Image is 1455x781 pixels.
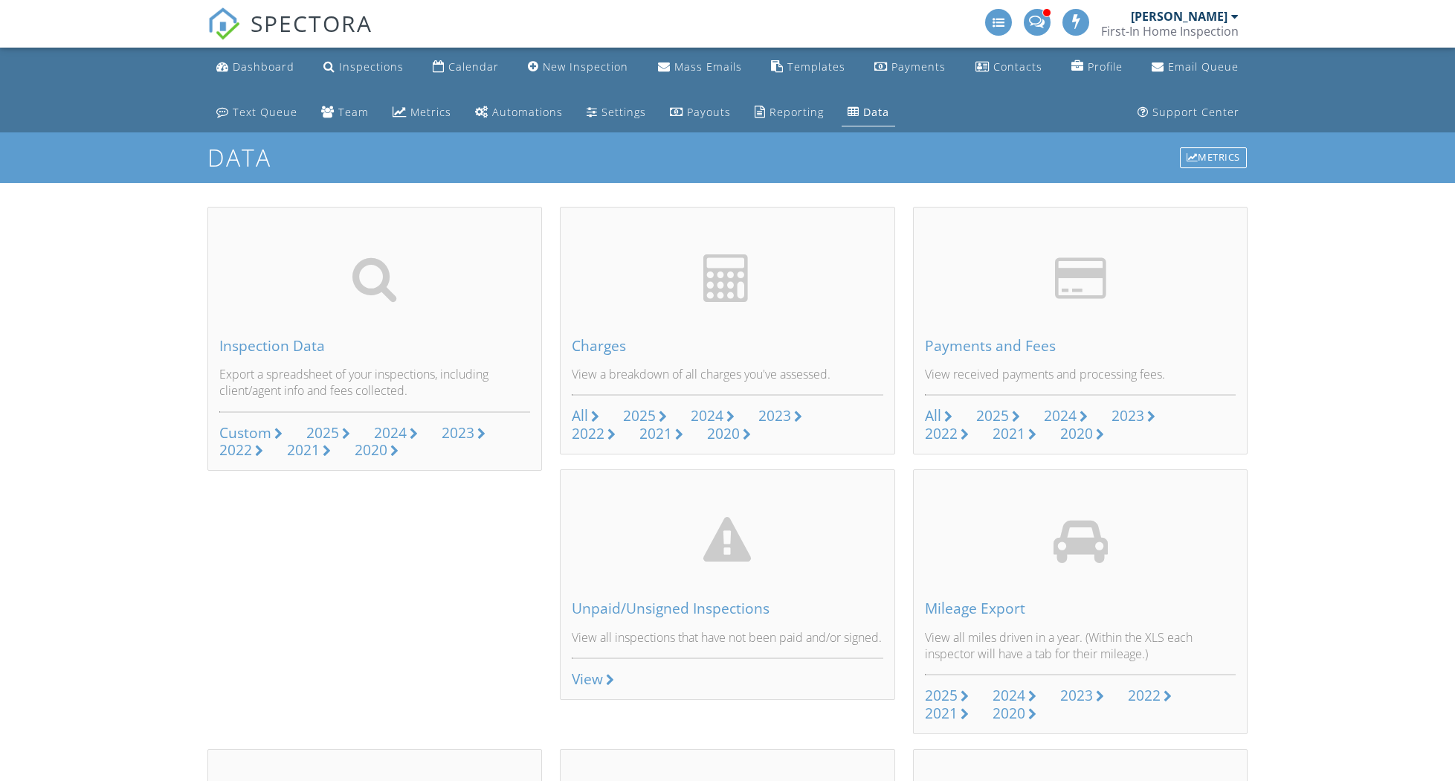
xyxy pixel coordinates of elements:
[664,99,737,126] a: Payouts
[442,425,485,442] a: 2023
[993,687,1036,704] a: 2024
[1152,105,1239,119] div: Support Center
[707,423,740,443] div: 2020
[1128,685,1161,705] div: 2022
[925,425,969,443] a: 2022
[1131,9,1227,24] div: [PERSON_NAME]
[674,60,742,74] div: Mass Emails
[970,54,1048,81] a: Contacts
[572,671,603,687] div: View
[758,405,791,425] div: 2023
[572,600,883,617] div: Unpaid/Unsigned Inspections
[925,338,1236,354] div: Payments and Fees
[925,408,952,425] a: All
[925,629,1083,646] span: View all miles driven in a year.
[355,440,387,460] div: 2020
[410,105,451,119] div: Metrics
[770,105,824,119] div: Reporting
[993,685,1025,705] div: 2024
[1112,408,1155,425] a: 2023
[1065,54,1129,81] a: Company Profile
[219,425,283,442] a: Custom
[1132,99,1245,126] a: Support Center
[287,442,331,459] a: 2021
[233,105,297,119] div: Text Queue
[210,54,300,81] a: Dashboard
[572,338,883,354] div: Charges
[691,408,735,425] a: 2024
[993,425,1036,443] a: 2021
[1060,685,1093,705] div: 2023
[339,60,404,74] div: Inspections
[925,405,941,425] div: All
[306,422,339,443] div: 2025
[1044,408,1088,425] a: 2024
[219,338,531,354] div: Inspection Data
[891,60,946,74] div: Payments
[925,685,958,705] div: 2025
[374,422,407,443] div: 2024
[219,440,252,460] div: 2022
[1146,54,1245,81] a: Email Queue
[993,423,1025,443] div: 2021
[758,408,802,425] a: 2023
[560,469,895,700] a: Unpaid/Unsigned Inspections View all inspections that have not been paid and/or signed. View
[749,99,830,126] a: Reporting
[976,408,1020,425] a: 2025
[207,144,1248,170] h1: Data
[925,687,969,704] a: 2025
[469,99,569,126] a: Automations (Advanced)
[623,408,667,425] a: 2025
[572,425,616,443] a: 2022
[601,105,646,119] div: Settings
[219,366,531,399] p: Export a spreadsheet of your inspections, including client/agent info and fees collected.
[1180,147,1247,168] div: Metrics
[993,705,1036,722] a: 2020
[306,425,350,442] a: 2025
[581,99,652,126] a: Settings
[765,54,851,81] a: Templates
[925,423,958,443] div: 2022
[448,60,499,74] div: Calendar
[707,425,751,443] a: 2020
[572,405,588,425] div: All
[1112,405,1144,425] div: 2023
[687,105,731,119] div: Payouts
[652,54,748,81] a: Mass Emails
[572,408,599,425] a: All
[1178,146,1248,170] a: Metrics
[374,425,418,442] a: 2024
[207,20,372,51] a: SPECTORA
[787,60,845,74] div: Templates
[976,405,1009,425] div: 2025
[1060,687,1104,704] a: 2023
[863,105,889,119] div: Data
[317,54,410,81] a: Inspections
[427,54,505,81] a: Calendar
[842,99,895,126] a: Data
[1101,24,1239,39] div: First-In Home Inspection
[492,105,563,119] div: Automations
[1060,425,1104,443] a: 2020
[543,60,628,74] div: New Inspection
[993,703,1025,723] div: 2020
[442,422,474,443] div: 2023
[219,422,271,443] div: Custom
[868,54,952,81] a: Payments
[925,705,969,722] a: 2021
[1128,687,1172,704] a: 2022
[287,440,320,460] div: 2021
[522,54,634,81] a: New Inspection
[355,442,399,459] a: 2020
[338,105,369,119] div: Team
[233,60,294,74] div: Dashboard
[639,425,683,443] a: 2021
[639,423,672,443] div: 2021
[691,405,723,425] div: 2024
[1044,405,1077,425] div: 2024
[315,99,375,126] a: Team
[925,366,1236,382] p: View received payments and processing fees.
[1088,60,1123,74] div: Profile
[387,99,457,126] a: Metrics
[210,99,303,126] a: Text Queue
